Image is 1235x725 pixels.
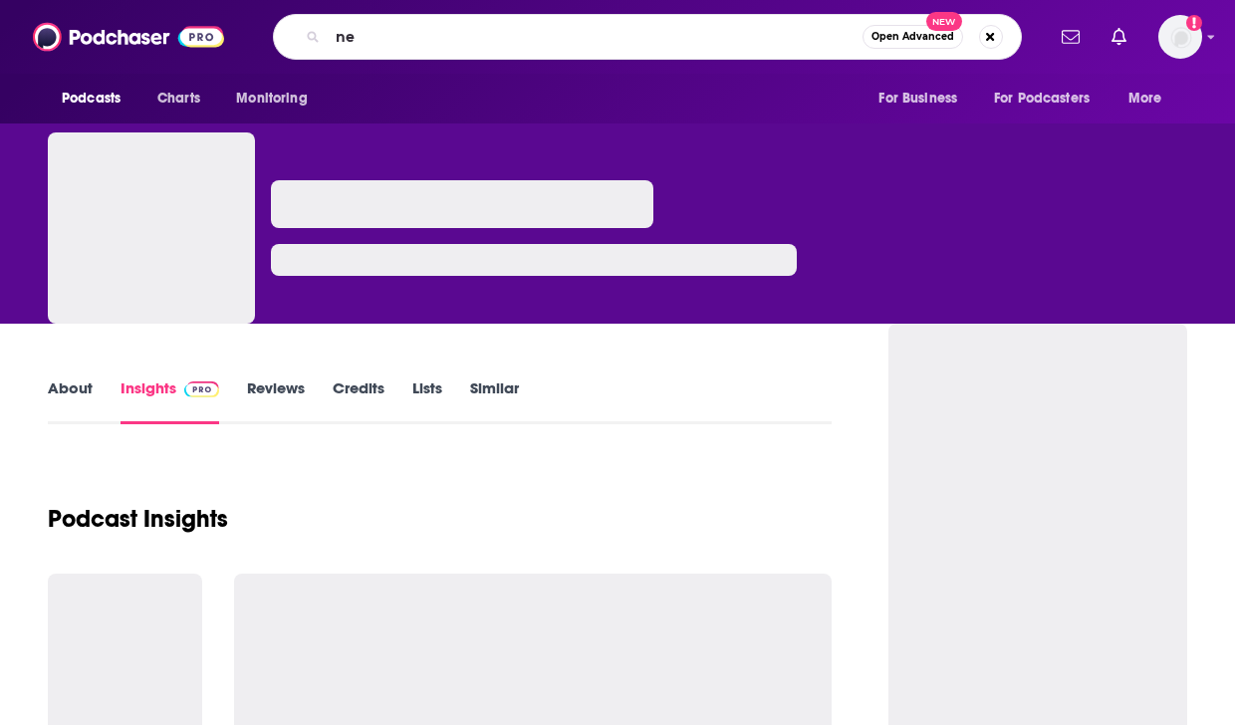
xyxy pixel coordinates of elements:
[1114,80,1187,118] button: open menu
[328,21,863,53] input: Search podcasts, credits, & more...
[864,80,982,118] button: open menu
[926,12,962,31] span: New
[1158,15,1202,59] button: Show profile menu
[470,378,519,424] a: Similar
[247,378,305,424] a: Reviews
[981,80,1118,118] button: open menu
[222,80,333,118] button: open menu
[48,378,93,424] a: About
[863,25,963,49] button: Open AdvancedNew
[1158,15,1202,59] span: Logged in as BKusilek
[994,85,1090,113] span: For Podcasters
[184,381,219,397] img: Podchaser Pro
[144,80,212,118] a: Charts
[1186,15,1202,31] svg: Add a profile image
[1054,20,1088,54] a: Show notifications dropdown
[1128,85,1162,113] span: More
[157,85,200,113] span: Charts
[48,80,146,118] button: open menu
[273,14,1022,60] div: Search podcasts, credits, & more...
[1158,15,1202,59] img: User Profile
[1104,20,1134,54] a: Show notifications dropdown
[871,32,954,42] span: Open Advanced
[48,504,228,534] h1: Podcast Insights
[121,378,219,424] a: InsightsPodchaser Pro
[33,18,224,56] img: Podchaser - Follow, Share and Rate Podcasts
[333,378,384,424] a: Credits
[878,85,957,113] span: For Business
[62,85,121,113] span: Podcasts
[236,85,307,113] span: Monitoring
[412,378,442,424] a: Lists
